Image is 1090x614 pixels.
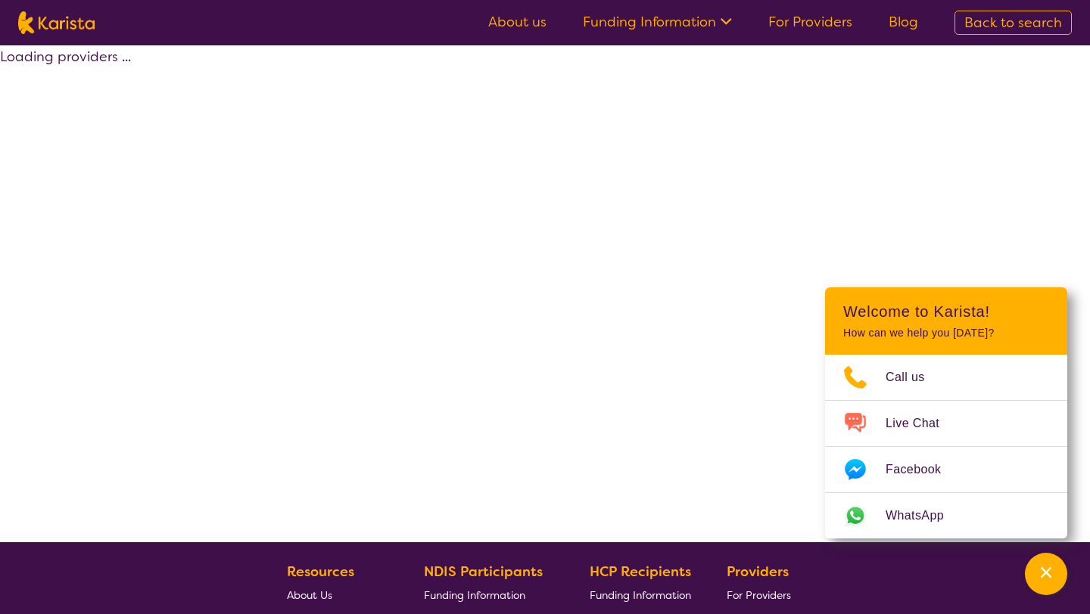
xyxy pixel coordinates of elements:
a: Funding Information [424,583,554,606]
b: Resources [287,563,354,581]
a: About us [488,13,547,31]
a: For Providers [727,583,797,606]
a: For Providers [768,13,852,31]
span: Funding Information [590,588,691,602]
ul: Choose channel [825,355,1067,538]
span: Live Chat [886,412,958,435]
span: Call us [886,366,943,389]
p: How can we help you [DATE]? [843,327,1049,340]
a: Back to search [955,11,1072,35]
a: Funding Information [590,583,691,606]
b: HCP Recipients [590,563,691,581]
span: For Providers [727,588,791,602]
b: NDIS Participants [424,563,543,581]
img: Karista logo [18,11,95,34]
b: Providers [727,563,789,581]
span: About Us [287,588,332,602]
span: Facebook [886,458,959,481]
a: Blog [889,13,918,31]
a: Web link opens in a new tab. [825,493,1067,538]
a: Funding Information [583,13,732,31]
a: About Us [287,583,388,606]
div: Channel Menu [825,287,1067,538]
h2: Welcome to Karista! [843,302,1049,321]
span: WhatsApp [886,504,962,527]
button: Channel Menu [1025,553,1067,595]
span: Back to search [964,14,1062,32]
span: Funding Information [424,588,525,602]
